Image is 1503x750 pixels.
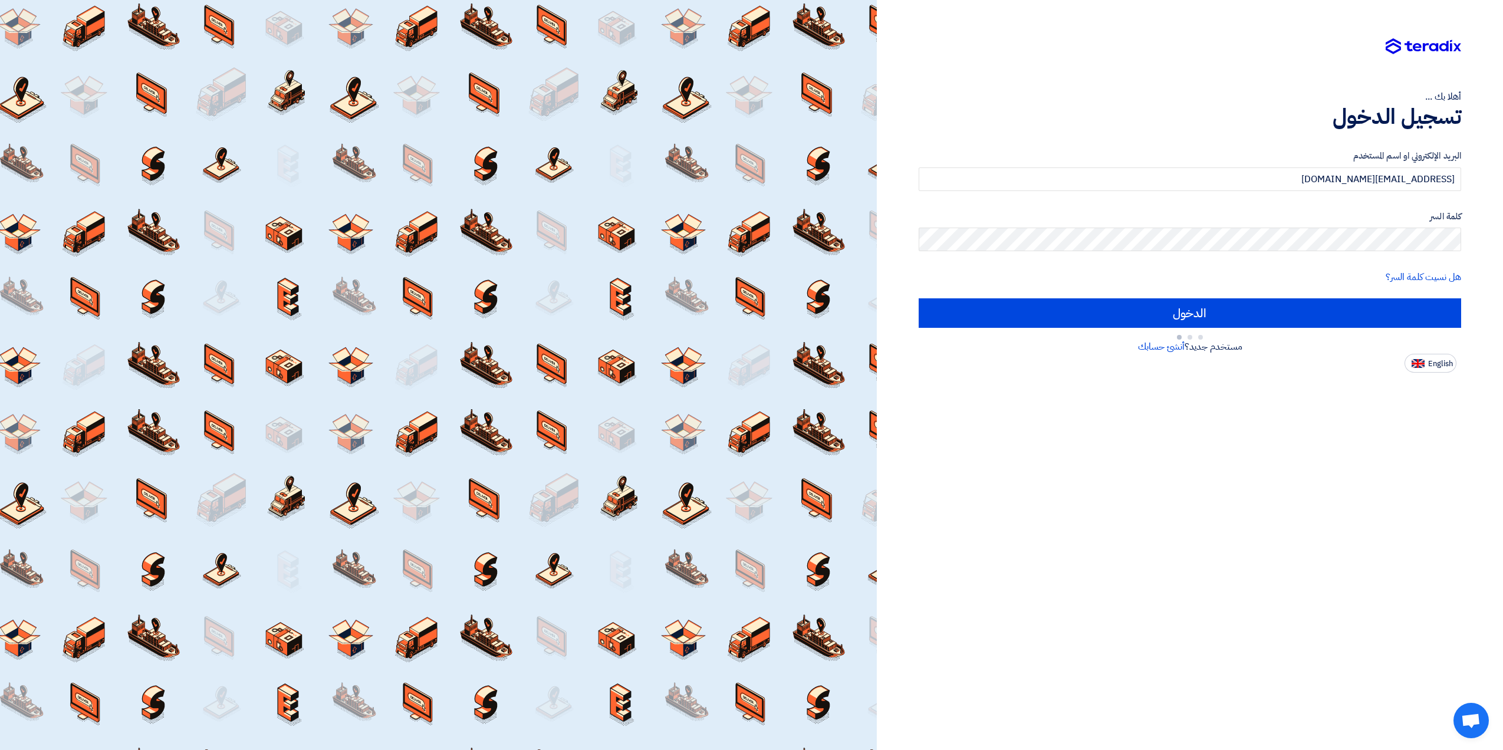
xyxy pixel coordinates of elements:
[919,167,1461,191] input: أدخل بريد العمل الإلكتروني او اسم المستخدم الخاص بك ...
[919,149,1461,163] label: البريد الإلكتروني او اسم المستخدم
[919,340,1461,354] div: مستخدم جديد؟
[919,104,1461,130] h1: تسجيل الدخول
[1412,359,1425,368] img: en-US.png
[1138,340,1185,354] a: أنشئ حسابك
[1453,703,1489,738] div: Open chat
[1386,38,1461,55] img: Teradix logo
[919,90,1461,104] div: أهلا بك ...
[1386,270,1461,284] a: هل نسيت كلمة السر؟
[919,298,1461,328] input: الدخول
[919,210,1461,223] label: كلمة السر
[1405,354,1456,373] button: English
[1428,360,1453,368] span: English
